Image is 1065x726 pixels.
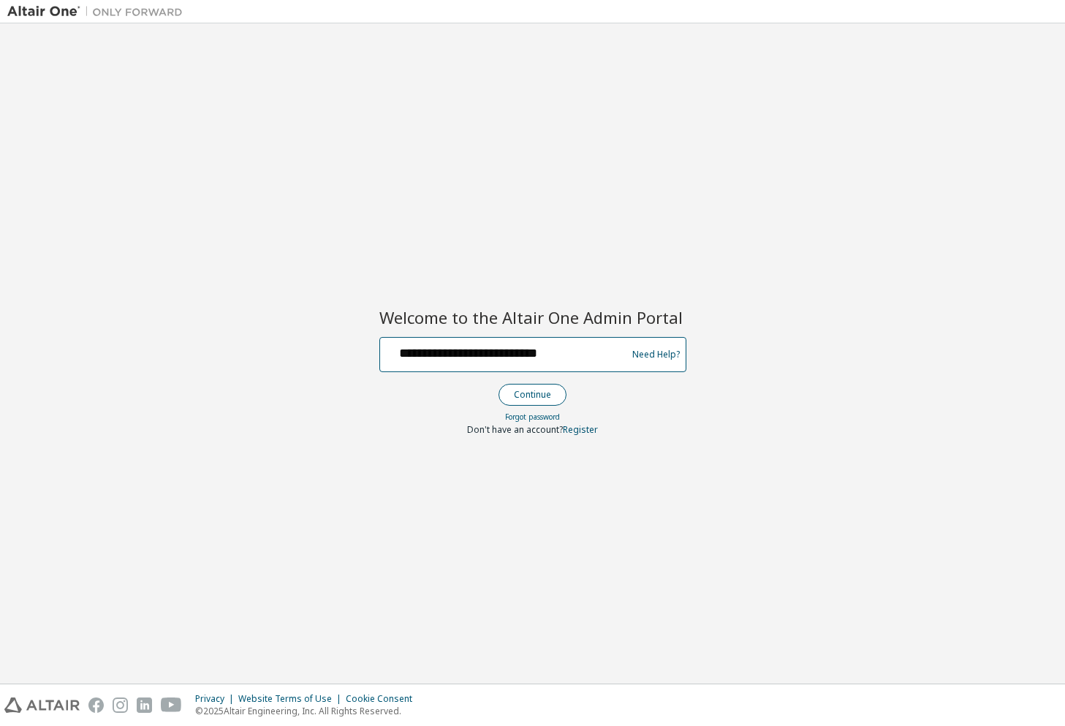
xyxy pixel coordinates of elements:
[505,412,560,422] a: Forgot password
[137,697,152,713] img: linkedin.svg
[195,693,238,705] div: Privacy
[161,697,182,713] img: youtube.svg
[7,4,190,19] img: Altair One
[467,423,563,436] span: Don't have an account?
[195,705,421,717] p: © 2025 Altair Engineering, Inc. All Rights Reserved.
[238,693,346,705] div: Website Terms of Use
[563,423,598,436] a: Register
[88,697,104,713] img: facebook.svg
[346,693,421,705] div: Cookie Consent
[499,384,566,406] button: Continue
[113,697,128,713] img: instagram.svg
[379,307,686,328] h2: Welcome to the Altair One Admin Portal
[4,697,80,713] img: altair_logo.svg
